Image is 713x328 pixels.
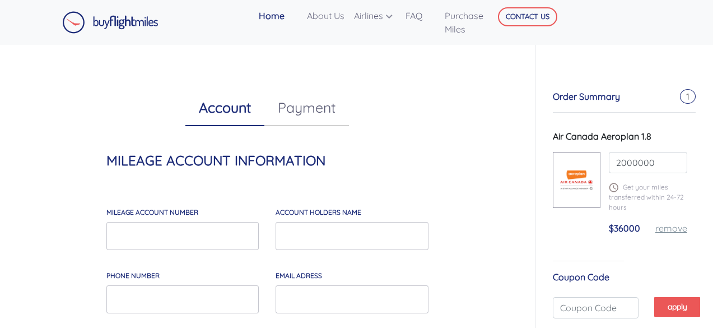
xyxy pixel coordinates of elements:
[254,4,302,27] a: Home
[106,153,428,169] h4: MILEAGE ACCOUNT INFORMATION
[553,170,600,191] img: Aer-Canada-Aeroplane.png
[401,4,440,27] a: FAQ
[349,4,401,27] a: Airlines
[553,271,609,283] span: Coupon Code
[276,207,361,218] label: account holders NAME
[609,223,640,234] span: $36000
[106,207,198,218] label: MILEAGE account number
[264,90,349,126] a: Payment
[655,223,687,234] a: remove
[553,297,639,318] input: Coupon Code
[609,183,618,192] img: schedule.png
[62,8,159,36] a: Buy Flight Miles Logo
[609,182,687,212] p: Get your miles transferred within 24-72 hours
[654,297,700,316] button: apply
[440,4,501,40] a: Purchase Miles
[553,131,651,142] span: Air Canada Aeroplan 1.8
[185,90,264,126] a: Account
[553,91,620,102] span: Order Summary
[106,271,160,281] label: Phone Number
[302,4,349,27] a: About Us
[498,7,557,26] button: CONTACT US
[62,11,159,34] img: Buy Flight Miles Logo
[680,89,696,104] span: 1
[276,271,322,281] label: email adress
